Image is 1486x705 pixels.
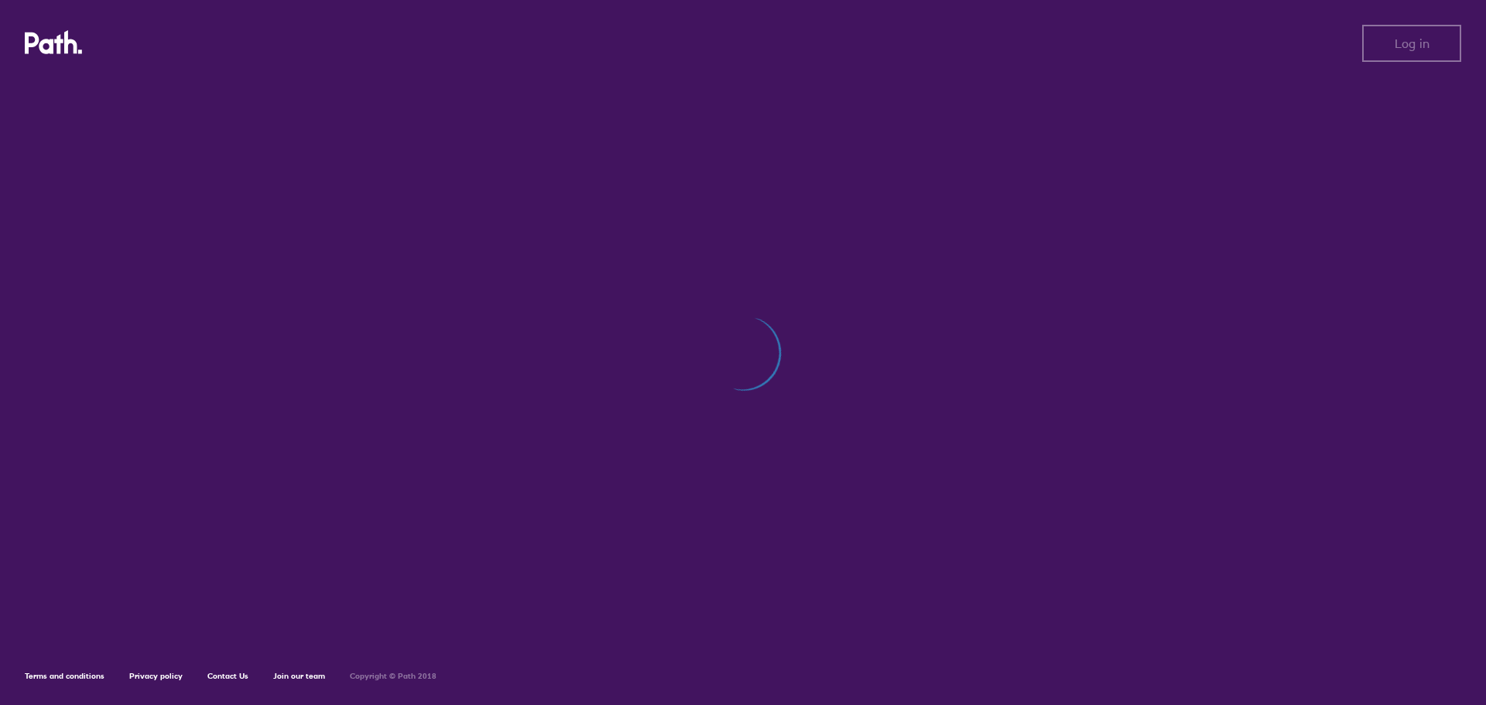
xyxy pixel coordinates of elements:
[350,672,437,681] h6: Copyright © Path 2018
[207,671,248,681] a: Contact Us
[1362,25,1461,62] button: Log in
[25,671,104,681] a: Terms and conditions
[1395,36,1430,50] span: Log in
[129,671,183,681] a: Privacy policy
[273,671,325,681] a: Join our team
